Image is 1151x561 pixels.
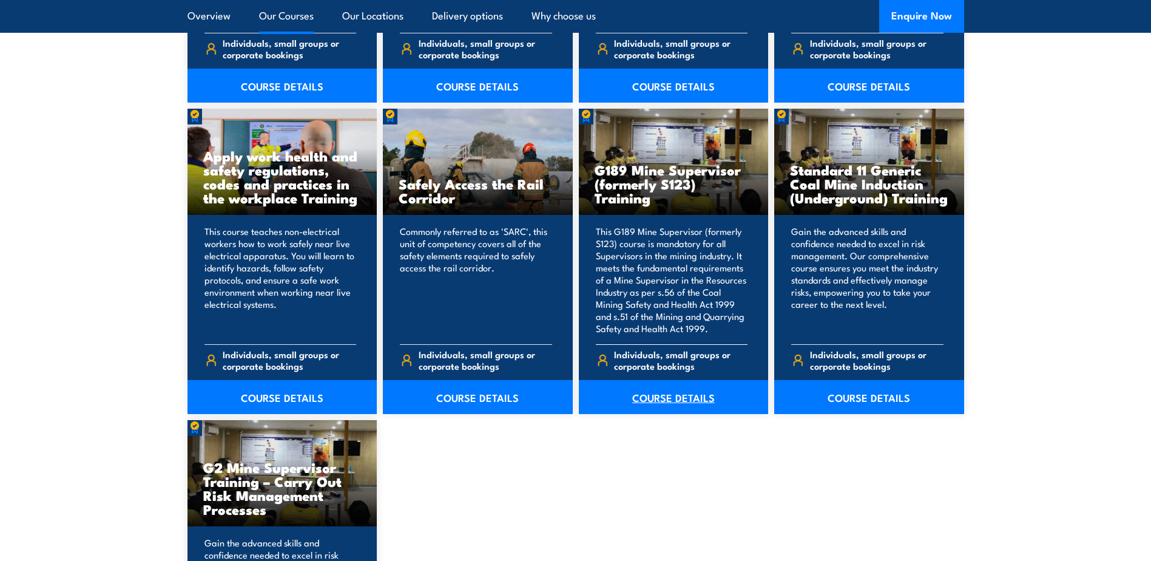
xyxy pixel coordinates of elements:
[223,37,356,60] span: Individuals, small groups or corporate bookings
[595,163,753,205] h3: G189 Mine Supervisor (formerly S123) Training
[187,380,377,414] a: COURSE DETAILS
[383,380,573,414] a: COURSE DETAILS
[204,225,357,335] p: This course teaches non-electrical workers how to work safely near live electrical apparatus. You...
[774,69,964,103] a: COURSE DETAILS
[579,69,769,103] a: COURSE DETAILS
[383,69,573,103] a: COURSE DETAILS
[203,149,362,205] h3: Apply work health and safety regulations, codes and practices in the workplace Training
[223,348,356,372] span: Individuals, small groups or corporate bookings
[810,348,943,372] span: Individuals, small groups or corporate bookings
[400,225,552,335] p: Commonly referred to as 'SARC', this unit of competency covers all of the safety elements require...
[791,225,943,335] p: Gain the advanced skills and confidence needed to excel in risk management. Our comprehensive cou...
[579,380,769,414] a: COURSE DETAILS
[614,348,748,372] span: Individuals, small groups or corporate bookings
[596,225,748,335] p: This G189 Mine Supervisor (formerly S123) course is mandatory for all Supervisors in the mining i...
[399,177,557,205] h3: Safely Access the Rail Corridor
[790,163,948,205] h3: Standard 11 Generic Coal Mine Induction (Underground) Training
[203,460,362,516] h3: G2 Mine Supervisor Training – Carry Out Risk Management Processes
[419,348,552,372] span: Individuals, small groups or corporate bookings
[810,37,943,60] span: Individuals, small groups or corporate bookings
[187,69,377,103] a: COURSE DETAILS
[614,37,748,60] span: Individuals, small groups or corporate bookings
[774,380,964,414] a: COURSE DETAILS
[419,37,552,60] span: Individuals, small groups or corporate bookings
